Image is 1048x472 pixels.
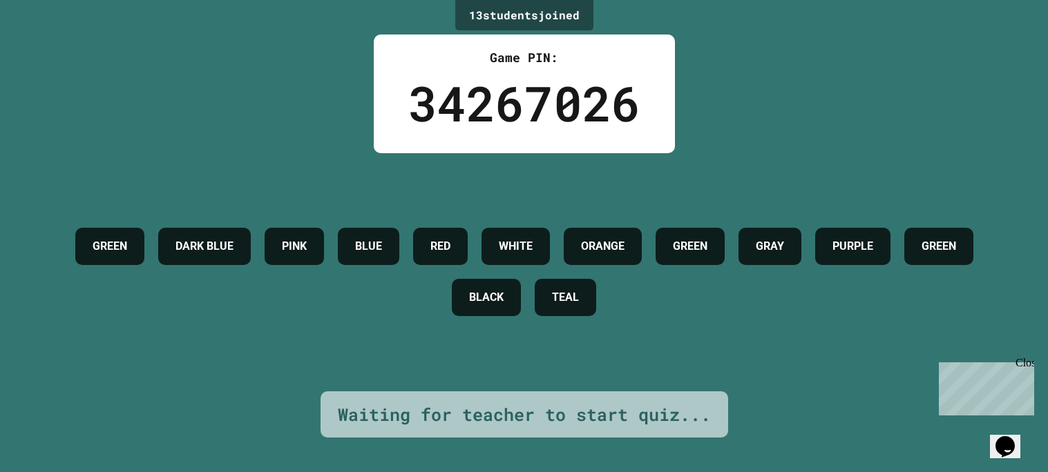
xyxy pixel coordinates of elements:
[338,402,711,428] div: Waiting for teacher to start quiz...
[6,6,95,88] div: Chat with us now!Close
[922,238,956,255] h4: GREEN
[408,67,640,139] div: 34267026
[552,289,579,306] h4: TEAL
[756,238,784,255] h4: GRAY
[282,238,307,255] h4: PINK
[499,238,533,255] h4: WHITE
[430,238,450,255] h4: RED
[581,238,625,255] h4: ORANGE
[673,238,707,255] h4: GREEN
[175,238,234,255] h4: DARK BLUE
[469,289,504,306] h4: BLACK
[408,48,640,67] div: Game PIN:
[93,238,127,255] h4: GREEN
[355,238,382,255] h4: BLUE
[933,357,1034,415] iframe: chat widget
[832,238,873,255] h4: PURPLE
[990,417,1034,458] iframe: chat widget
